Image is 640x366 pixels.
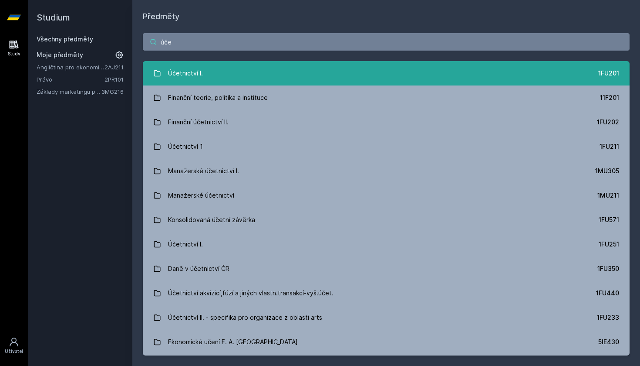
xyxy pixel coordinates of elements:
a: Finanční účetnictví II. 1FU202 [143,110,630,134]
a: Finanční teorie, politika a instituce 11F201 [143,86,630,110]
div: Účetnictví akvizicí,fúzí a jiných vlastn.transakcí-vyš.účet. [168,284,333,302]
a: Ekonomické učení F. A. [GEOGRAPHIC_DATA] 5IE430 [143,330,630,354]
a: Účetnictví akvizicí,fúzí a jiných vlastn.transakcí-vyš.účet. 1FU440 [143,281,630,305]
a: Konsolidovaná účetní závěrka 1FU571 [143,208,630,232]
div: 1MU211 [597,191,619,200]
a: Manažerské účetnictví 1MU211 [143,183,630,208]
div: 11F201 [600,93,619,102]
div: 1FU350 [597,264,619,273]
div: 1FU251 [599,240,619,249]
a: Účetnictví I. 1FU251 [143,232,630,257]
div: Účetnictví I. [168,236,203,253]
div: Study [8,51,20,57]
h1: Předměty [143,10,630,23]
div: Účetnictví II. - specifika pro organizace z oblasti arts [168,309,322,326]
div: Manažerské účetnictví I. [168,162,239,180]
a: Všechny předměty [37,35,93,43]
a: Daně v účetnictví ČR 1FU350 [143,257,630,281]
div: 1FU233 [597,313,619,322]
div: 1FU440 [596,289,619,298]
div: 1MU305 [595,167,619,175]
div: 1FU201 [598,69,619,78]
div: 1FU202 [597,118,619,127]
div: Účetnictví I. [168,65,203,82]
div: Uživatel [5,348,23,355]
div: 5IE430 [598,338,619,346]
a: 3MG216 [101,88,124,95]
a: 2AJ211 [104,64,124,71]
a: Manažerské účetnictví I. 1MU305 [143,159,630,183]
div: Finanční účetnictví II. [168,113,229,131]
div: Daně v účetnictví ČR [168,260,229,277]
input: Název nebo ident předmětu… [143,33,630,51]
div: 1FU571 [599,215,619,224]
div: Finanční teorie, politika a instituce [168,89,268,106]
div: 1FU211 [600,142,619,151]
a: Uživatel [2,332,26,359]
a: Study [2,35,26,62]
span: Moje předměty [37,51,83,59]
a: Angličtina pro ekonomická studia 1 (B2/C1) [37,63,104,72]
div: Manažerské účetnictví [168,187,234,204]
a: Účetnictví 1 1FU211 [143,134,630,159]
div: Účetnictví 1 [168,138,203,155]
a: Účetnictví I. 1FU201 [143,61,630,86]
div: Ekonomické učení F. A. [GEOGRAPHIC_DATA] [168,333,298,351]
a: Právo [37,75,104,84]
a: 2PR101 [104,76,124,83]
div: Konsolidovaná účetní závěrka [168,211,255,229]
a: Účetnictví II. - specifika pro organizace z oblasti arts 1FU233 [143,305,630,330]
a: Základy marketingu pro informatiky a statistiky [37,87,101,96]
